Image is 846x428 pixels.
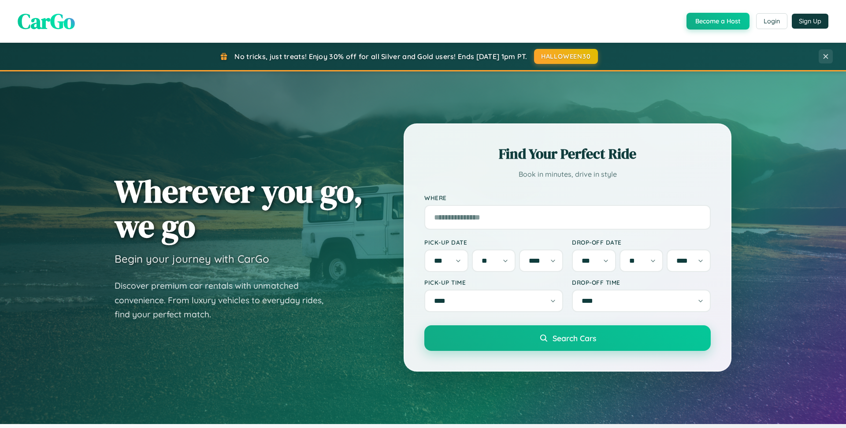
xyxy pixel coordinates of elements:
[234,52,527,61] span: No tricks, just treats! Enjoy 30% off for all Silver and Gold users! Ends [DATE] 1pm PT.
[115,279,335,322] p: Discover premium car rentals with unmatched convenience. From luxury vehicles to everyday rides, ...
[534,49,598,64] button: HALLOWEEN30
[756,13,787,29] button: Login
[424,168,711,181] p: Book in minutes, drive in style
[424,325,711,351] button: Search Cars
[686,13,750,30] button: Become a Host
[18,7,75,36] span: CarGo
[424,194,711,201] label: Where
[115,174,363,243] h1: Wherever you go, we go
[424,238,563,246] label: Pick-up Date
[115,252,269,265] h3: Begin your journey with CarGo
[792,14,828,29] button: Sign Up
[572,279,711,286] label: Drop-off Time
[572,238,711,246] label: Drop-off Date
[424,279,563,286] label: Pick-up Time
[553,333,596,343] span: Search Cars
[424,144,711,164] h2: Find Your Perfect Ride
